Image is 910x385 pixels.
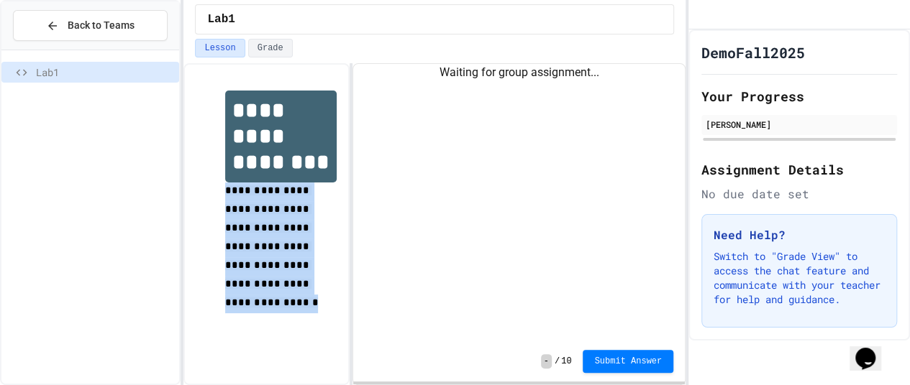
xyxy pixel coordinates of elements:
button: Lesson [195,39,245,57]
span: Submit Answer [594,356,662,367]
span: Lab1 [36,65,173,80]
button: Submit Answer [583,350,673,373]
span: - [541,354,552,368]
div: Waiting for group assignment... [353,64,685,81]
span: 10 [561,356,571,367]
div: No due date set [701,185,897,203]
span: Back to Teams [68,18,135,33]
button: Back to Teams [13,10,168,41]
span: Lab1 [207,11,235,28]
h2: Your Progress [701,86,897,106]
button: Grade [248,39,293,57]
iframe: chat widget [850,328,896,371]
span: / [555,356,560,367]
h3: Need Help? [714,226,885,243]
div: [PERSON_NAME] [706,118,893,131]
h2: Assignment Details [701,159,897,180]
h1: DemoFall2025 [701,42,805,62]
p: Switch to "Grade View" to access the chat feature and communicate with your teacher for help and ... [714,249,885,307]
